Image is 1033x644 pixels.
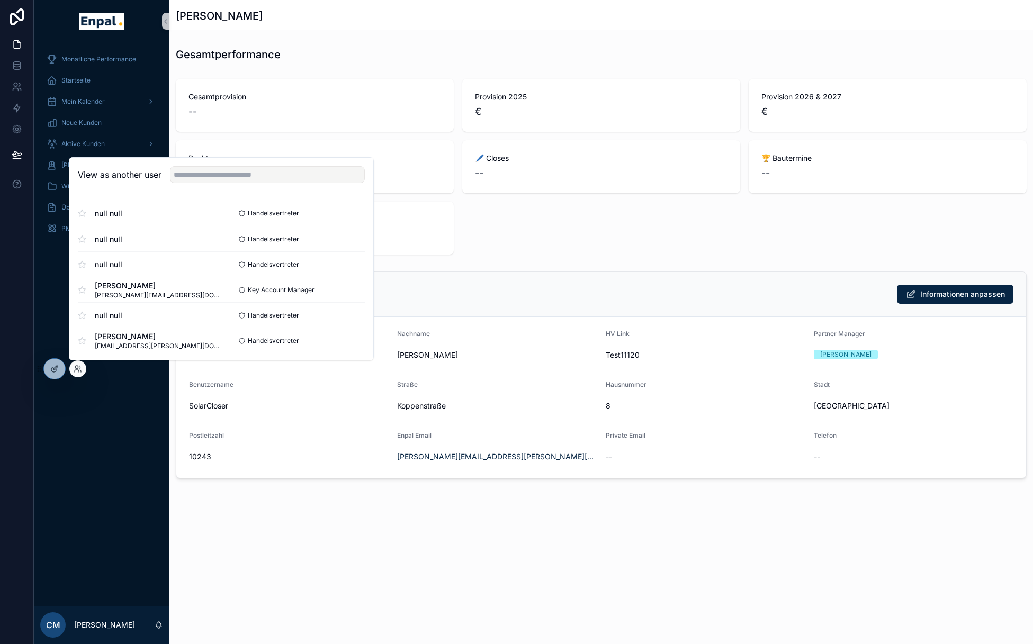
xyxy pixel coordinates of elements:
[475,104,727,119] span: €
[61,140,105,148] span: Aktive Kunden
[61,203,93,212] span: Über mich
[74,620,135,630] p: [PERSON_NAME]
[61,224,102,233] span: PM Übersicht
[761,166,770,180] span: --
[814,380,830,388] span: Stadt
[188,153,441,164] span: Punkte
[397,330,430,338] span: Nachname
[814,330,865,338] span: Partner Manager
[606,380,646,388] span: Hausnummer
[248,209,299,217] span: Handelsvertreter
[397,401,597,411] span: Koppenstraße
[189,451,389,462] span: 10243
[61,161,113,169] span: [PERSON_NAME]
[761,153,1014,164] span: 🏆 Bautermine
[61,97,105,106] span: Mein Kalender
[79,13,124,30] img: App logo
[61,76,91,85] span: Startseite
[188,92,441,102] span: Gesamtprovision
[46,619,60,631] span: CM
[40,177,163,196] a: Wissensdatenbank
[95,342,221,350] span: [EMAIL_ADDRESS][PERSON_NAME][DOMAIN_NAME]
[248,235,299,243] span: Handelsvertreter
[248,337,299,345] span: Handelsvertreter
[475,153,727,164] span: 🖊️ Closes
[248,311,299,320] span: Handelsvertreter
[95,280,221,291] span: [PERSON_NAME]
[606,350,805,360] span: Test11120
[814,401,1013,411] span: [GEOGRAPHIC_DATA]
[248,260,299,269] span: Handelsvertreter
[61,119,102,127] span: Neue Kunden
[95,259,122,270] span: null null
[188,104,197,119] span: --
[475,166,483,180] span: --
[475,92,727,102] span: Provision 2025
[95,331,221,342] span: [PERSON_NAME]
[897,285,1013,304] button: Informationen anpassen
[40,92,163,111] a: Mein Kalender
[189,380,233,388] span: Benutzername
[397,451,597,462] a: [PERSON_NAME][EMAIL_ADDRESS][PERSON_NAME][DOMAIN_NAME]
[397,350,597,360] span: [PERSON_NAME]
[606,330,630,338] span: HV Link
[606,401,805,411] span: 8
[78,168,161,181] h2: View as another user
[248,286,315,294] span: Key Account Manager
[40,50,163,69] a: Monatliche Performance
[189,431,224,439] span: Postleitzahl
[176,47,281,62] h1: Gesamtperformance
[40,219,163,238] a: PM Übersicht
[61,182,118,191] span: Wissensdatenbank
[920,289,1005,300] span: Informationen anpassen
[606,451,612,462] span: --
[95,234,122,244] span: null null
[761,92,1014,102] span: Provision 2026 & 2027
[95,310,122,321] span: null null
[814,451,820,462] span: --
[40,198,163,217] a: Über mich
[606,431,645,439] span: Private Email
[40,71,163,90] a: Startseite
[761,104,1014,119] span: €
[814,431,837,439] span: Telefon
[176,8,263,23] h1: [PERSON_NAME]
[40,134,163,153] a: Aktive Kunden
[95,291,221,300] span: [PERSON_NAME][EMAIL_ADDRESS][DOMAIN_NAME]
[40,156,163,175] a: [PERSON_NAME]
[189,401,389,411] span: SolarCloser
[61,55,136,64] span: Monatliche Performance
[397,380,418,388] span: Straße
[40,113,163,132] a: Neue Kunden
[34,42,169,252] div: scrollable content
[95,208,122,219] span: null null
[820,350,872,359] div: [PERSON_NAME]
[397,431,432,439] span: Enpal Email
